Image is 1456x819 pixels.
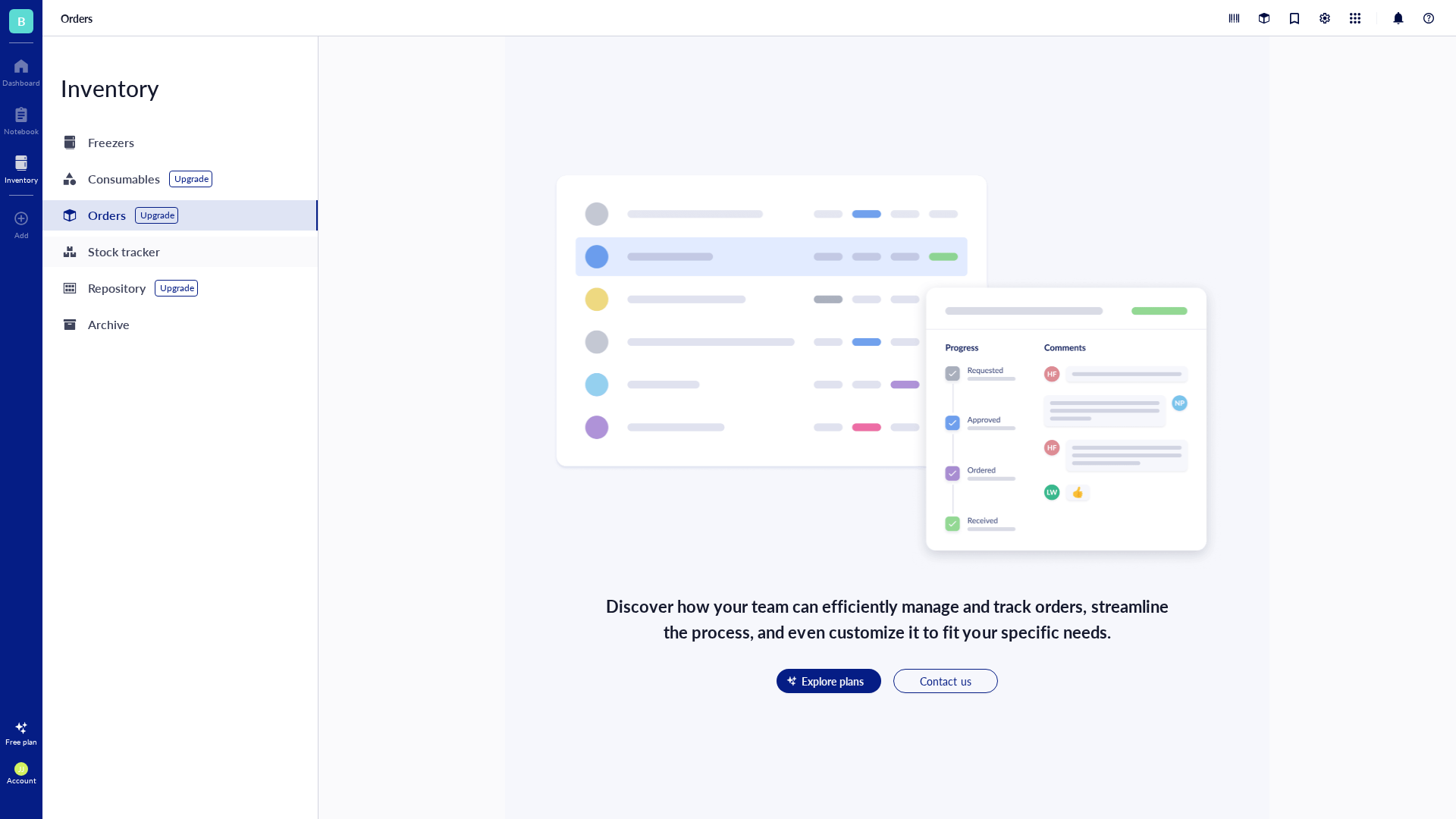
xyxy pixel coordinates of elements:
a: Orders [61,11,96,25]
div: Repository [88,278,146,299]
span: JJ [18,764,24,773]
span: Contact us [920,674,971,688]
a: Dashboard [2,54,40,87]
div: Upgrade [174,173,209,185]
a: ConsumablesUpgrade [42,164,318,194]
div: Upgrade [140,209,174,221]
button: Contact us [893,669,998,693]
a: Inventory [5,151,38,184]
div: Account [7,776,36,785]
a: OrdersUpgrade [42,200,318,231]
span: B [17,11,26,30]
img: orders-paywall-light-CuHywXqN.png [554,174,1221,569]
div: Consumables [88,168,160,190]
div: Stock tracker [88,241,160,262]
a: Notebook [4,102,39,136]
a: Freezers [42,127,318,158]
div: Upgrade [160,282,194,294]
a: Archive [42,309,318,340]
button: Explore plans [777,669,881,693]
div: Add [14,231,29,240]
div: Discover how your team can efficiently manage and track orders, streamline the process, and even ... [606,593,1169,645]
div: Orders [88,205,126,226]
a: RepositoryUpgrade [42,273,318,303]
div: Archive [88,314,130,335]
span: Explore plans [802,674,863,688]
div: Freezers [88,132,134,153]
div: Free plan [5,737,37,746]
div: Notebook [4,127,39,136]
div: Inventory [5,175,38,184]
div: Dashboard [2,78,40,87]
a: Stock tracker [42,237,318,267]
div: Inventory [42,73,318,103]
